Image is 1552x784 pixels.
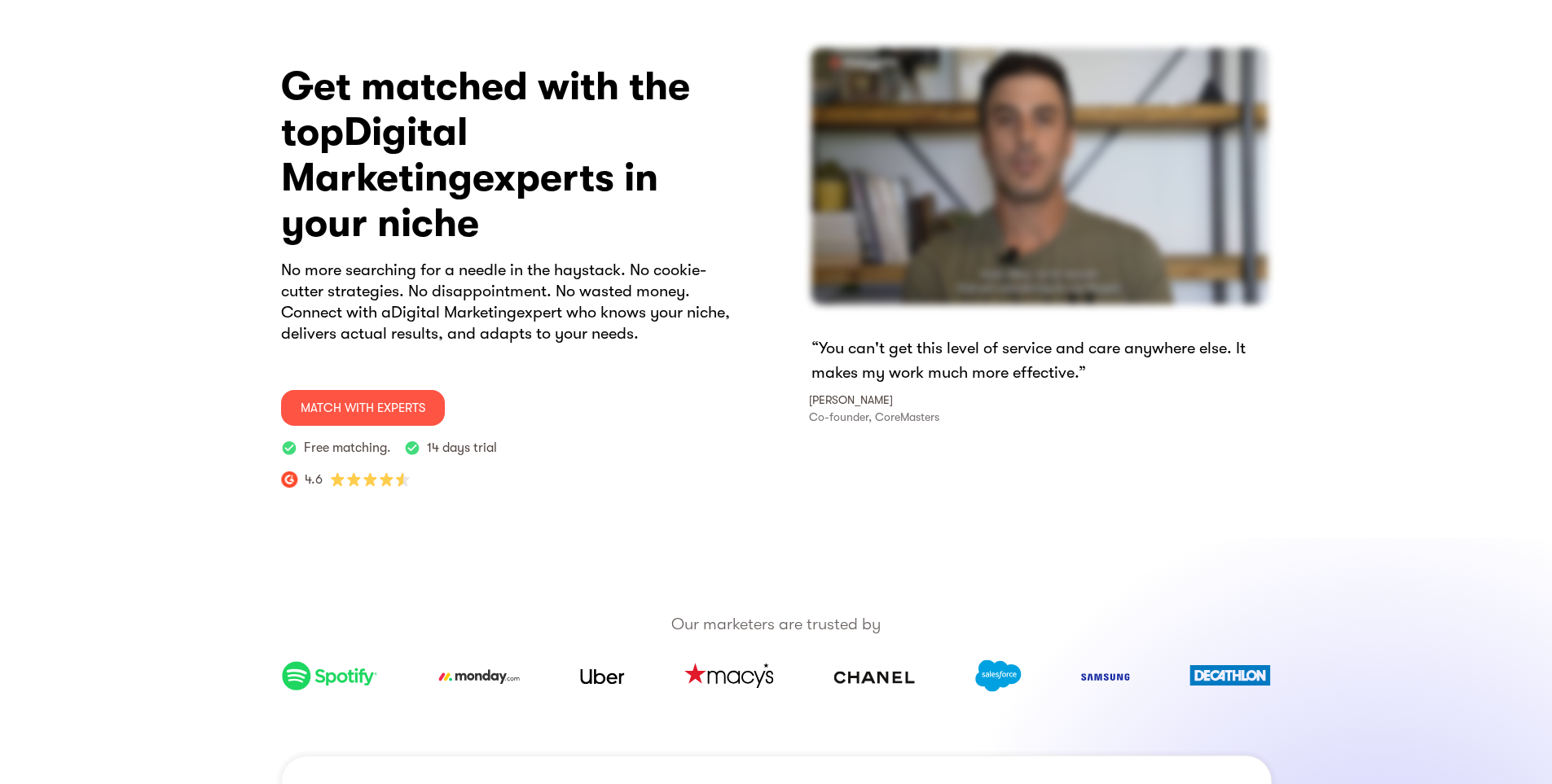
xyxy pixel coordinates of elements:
a: MATCH WITH ExpertS [281,390,445,426]
p: Co-founder, CoreMasters [809,409,939,426]
p: No more searching for a needle in the haystack. No cookie-cutter strategies. No disappointment. N... [281,260,744,344]
span: Digital Marketing [391,303,517,322]
p: 4.6 [305,470,323,489]
span: Digital Marketing [281,110,473,200]
p: [PERSON_NAME] [809,392,893,409]
p: Free matching. [304,440,391,457]
p: “You can't get this level of service and care anywhere else. It makes my work much more effective.” [811,336,1272,385]
h3: Get matched with the top experts in your niche [281,64,744,247]
p: 14 days trial [427,440,497,457]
